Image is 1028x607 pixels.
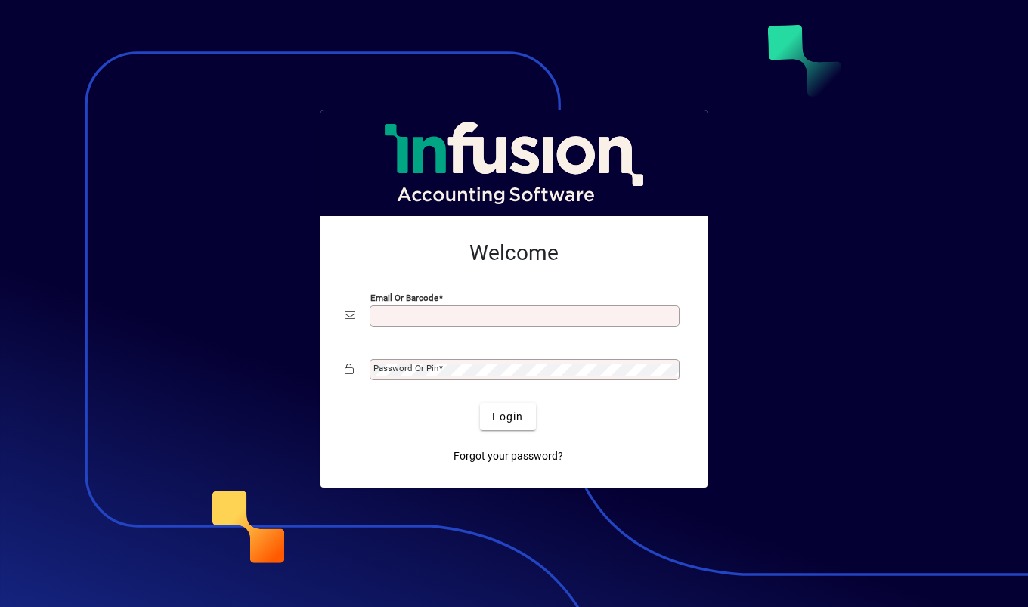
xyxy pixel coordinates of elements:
a: Forgot your password? [447,442,569,469]
button: Login [480,403,535,430]
span: Login [492,409,523,425]
h2: Welcome [345,240,683,266]
span: Forgot your password? [454,448,563,464]
mat-label: Password or Pin [373,363,438,373]
mat-label: Email or Barcode [370,293,438,303]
